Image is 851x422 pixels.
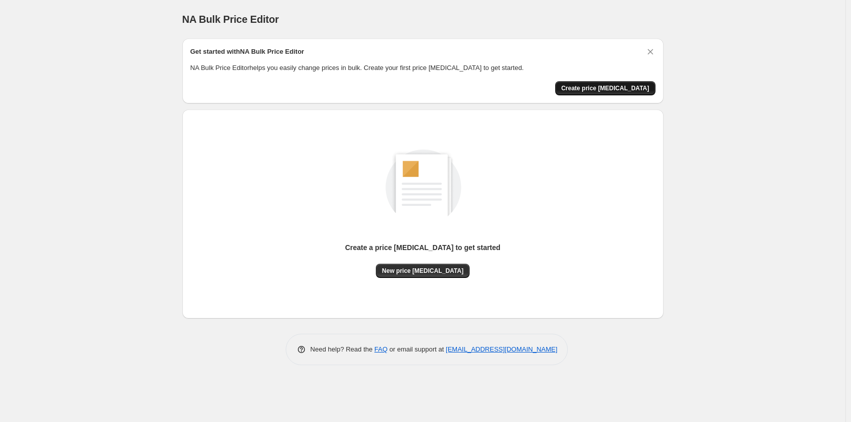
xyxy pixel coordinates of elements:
span: Need help? Read the [311,345,375,353]
p: NA Bulk Price Editor helps you easily change prices in bulk. Create your first price [MEDICAL_DAT... [190,63,655,73]
span: Create price [MEDICAL_DATA] [561,84,649,92]
h2: Get started with NA Bulk Price Editor [190,47,304,57]
a: FAQ [374,345,388,353]
button: Create price change job [555,81,655,95]
span: New price [MEDICAL_DATA] [382,267,463,275]
span: or email support at [388,345,446,353]
button: Dismiss card [645,47,655,57]
p: Create a price [MEDICAL_DATA] to get started [345,242,500,253]
span: NA Bulk Price Editor [182,14,279,25]
a: [EMAIL_ADDRESS][DOMAIN_NAME] [446,345,557,353]
button: New price [MEDICAL_DATA] [376,264,470,278]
